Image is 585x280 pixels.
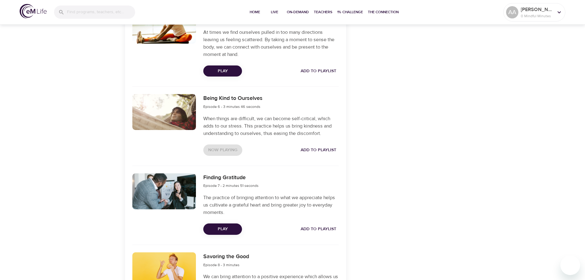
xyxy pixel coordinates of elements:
p: 0 Mindful Minutes [521,13,553,19]
span: Teachers [314,9,332,15]
p: [PERSON_NAME] [521,6,553,13]
button: Add to Playlist [298,65,339,77]
span: Play [208,67,237,75]
p: The practice of bringing attention to what we appreciate helps us cultivate a grateful heart and ... [203,194,338,216]
p: When things are difficult, we can become self-critical, which adds to our stress. This practice h... [203,115,338,137]
span: Add to Playlist [301,67,336,75]
button: Play [203,65,242,77]
span: Episode 7 - 2 minutes 51 seconds [203,183,259,188]
button: Add to Playlist [298,144,339,156]
h6: Savoring the Good [203,252,249,261]
div: AA [506,6,518,18]
span: Live [267,9,282,15]
span: Add to Playlist [301,225,336,233]
span: On-Demand [287,9,309,15]
button: Play [203,223,242,235]
span: The Connection [368,9,399,15]
button: Add to Playlist [298,223,339,235]
iframe: Button to launch messaging window [560,255,580,275]
span: Play [208,225,237,233]
span: Episode 6 - 3 minutes 46 seconds [203,104,260,109]
p: At times we find ourselves pulled in too many directions leaving us feeling scattered. By taking ... [203,29,338,58]
input: Find programs, teachers, etc... [67,6,135,19]
span: Episode 8 - 3 minutes [203,262,240,267]
span: Home [248,9,262,15]
h6: Finding Gratitude [203,173,259,182]
h6: Being Kind to Ourselves [203,94,263,103]
img: logo [20,4,47,18]
span: 1% Challenge [337,9,363,15]
span: Add to Playlist [301,146,336,154]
